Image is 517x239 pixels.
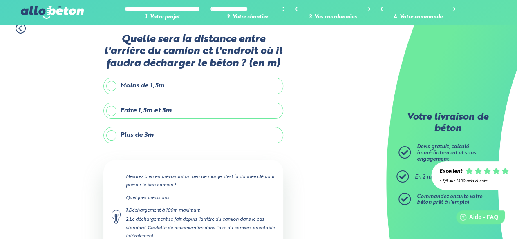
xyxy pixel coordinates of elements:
[126,208,129,213] strong: 1.
[126,194,275,202] p: Quelques précisions
[126,173,275,189] p: Mesurez bien en prévoyant un peu de marge, c'est la donnée clé pour prévoir le bon camion !
[126,206,275,215] div: Déchargement à 100m maximum
[210,14,285,20] div: 2. Votre chantier
[381,14,455,20] div: 4. Votre commande
[126,217,130,222] strong: 2.
[103,127,283,143] label: Plus de 3m
[103,103,283,119] label: Entre 1,5m et 3m
[21,6,84,19] img: allobéton
[295,14,370,20] div: 3. Vos coordonnées
[125,14,199,20] div: 1. Votre projet
[444,207,508,230] iframe: Help widget launcher
[103,78,283,94] label: Moins de 1,5m
[103,34,283,69] label: Quelle sera la distance entre l'arrière du camion et l'endroit où il faudra décharger le béton ? ...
